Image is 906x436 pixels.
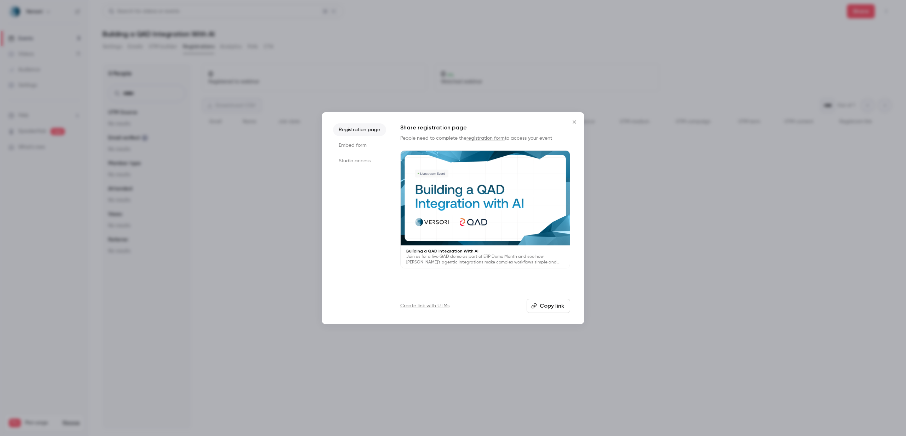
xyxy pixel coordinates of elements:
a: Building a QAD Integration With AIJoin us for a live QAD demo as part of ERP Demo Month and see h... [400,150,570,269]
h1: Share registration page [400,123,570,132]
p: People need to complete the to access your event [400,135,570,142]
a: Create link with UTMs [400,302,449,309]
li: Registration page [333,123,386,136]
li: Studio access [333,155,386,167]
a: registration form [466,136,505,141]
p: Building a QAD Integration With AI [406,248,564,254]
button: Close [567,115,581,129]
li: Embed form [333,139,386,152]
p: Join us for a live QAD demo as part of ERP Demo Month and see how [PERSON_NAME]’s agentic integra... [406,254,564,265]
button: Copy link [527,299,570,313]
